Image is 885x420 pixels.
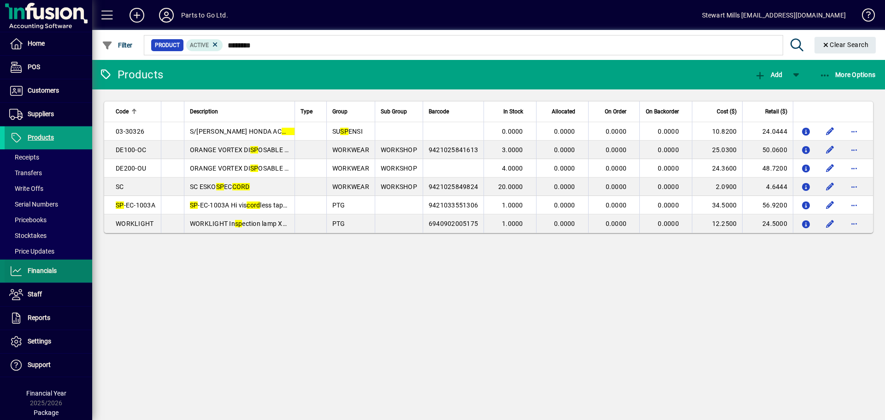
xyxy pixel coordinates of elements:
[332,165,369,172] span: WORKWEAR
[9,201,58,208] span: Serial Numbers
[9,169,42,177] span: Transfers
[692,122,743,141] td: 10.8200
[332,128,363,135] span: SU ENSI
[190,128,353,135] span: S/[PERSON_NAME] HONDA AC FR LWR 80MM OD
[5,330,92,353] a: Settings
[552,106,575,117] span: Allocated
[692,159,743,177] td: 24.3600
[28,40,45,47] span: Home
[429,183,478,190] span: 9421025849824
[116,201,124,209] em: SP
[181,8,228,23] div: Parts to Go Ltd.
[5,307,92,330] a: Reports
[235,220,242,227] em: sp
[429,220,478,227] span: 6940902005175
[742,177,793,196] td: 4.6444
[301,106,321,117] div: Type
[190,201,356,209] span: -EC-1003A Hi vis less tapered Foam earplug x 200
[658,201,679,209] span: 0.0000
[332,183,369,190] span: WORKWEAR
[152,7,181,24] button: Profile
[742,196,793,214] td: 56.9200
[742,159,793,177] td: 48.7200
[381,165,417,172] span: WORKSHOP
[116,165,146,172] span: DE200-OU
[822,41,869,48] span: Clear Search
[5,149,92,165] a: Receipts
[742,141,793,159] td: 50.0600
[755,71,782,78] span: Add
[332,201,345,209] span: PTG
[502,128,523,135] span: 0.0000
[102,41,133,49] span: Filter
[847,179,861,194] button: More options
[742,122,793,141] td: 24.0444
[646,106,679,117] span: On Backorder
[99,67,163,82] div: Products
[823,216,838,231] button: Edit
[658,146,679,154] span: 0.0000
[332,220,345,227] span: PTG
[498,183,523,190] span: 20.0000
[606,201,627,209] span: 0.0000
[847,216,861,231] button: More options
[502,146,523,154] span: 3.0000
[847,142,861,157] button: More options
[116,183,124,190] span: SC
[247,201,260,209] em: cord
[116,106,129,117] span: Code
[5,243,92,259] a: Price Updates
[116,128,144,135] span: 03-30326
[717,106,737,117] span: Cost ($)
[5,260,92,283] a: Financials
[429,106,449,117] span: Barcode
[502,201,523,209] span: 1.0000
[5,103,92,126] a: Suppliers
[752,66,785,83] button: Add
[692,214,743,233] td: 12.2500
[116,220,153,227] span: WORKLIGHT
[855,2,873,32] a: Knowledge Base
[26,390,66,397] span: Financial Year
[5,228,92,243] a: Stocktakes
[5,196,92,212] a: Serial Numbers
[502,220,523,227] span: 1.0000
[9,248,54,255] span: Price Updates
[381,183,417,190] span: WORKSHOP
[190,220,330,227] span: WORKLIGHT In ection lamp Xcel with 5M
[554,183,575,190] span: 0.0000
[250,146,259,154] em: SP
[823,161,838,176] button: Edit
[28,134,54,141] span: Products
[5,79,92,102] a: Customers
[606,146,627,154] span: 0.0000
[28,337,51,345] span: Settings
[847,161,861,176] button: More options
[155,41,180,50] span: Product
[502,165,523,172] span: 4.0000
[340,128,348,135] em: SP
[332,106,348,117] span: Group
[702,8,846,23] div: Stewart Mills [EMAIL_ADDRESS][DOMAIN_NAME]
[847,198,861,213] button: More options
[190,106,289,117] div: Description
[116,106,155,117] div: Code
[381,146,417,154] span: WORKSHOP
[658,183,679,190] span: 0.0000
[9,232,47,239] span: Stocktakes
[381,106,417,117] div: Sub Group
[823,179,838,194] button: Edit
[658,165,679,172] span: 0.0000
[381,106,407,117] span: Sub Group
[823,142,838,157] button: Edit
[645,106,687,117] div: On Backorder
[28,63,40,71] span: POS
[116,201,155,209] span: -EC-1003A
[332,106,369,117] div: Group
[301,106,313,117] span: Type
[28,110,54,118] span: Suppliers
[190,201,198,209] em: SP
[605,106,626,117] span: On Order
[606,183,627,190] span: 0.0000
[814,37,876,53] button: Clear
